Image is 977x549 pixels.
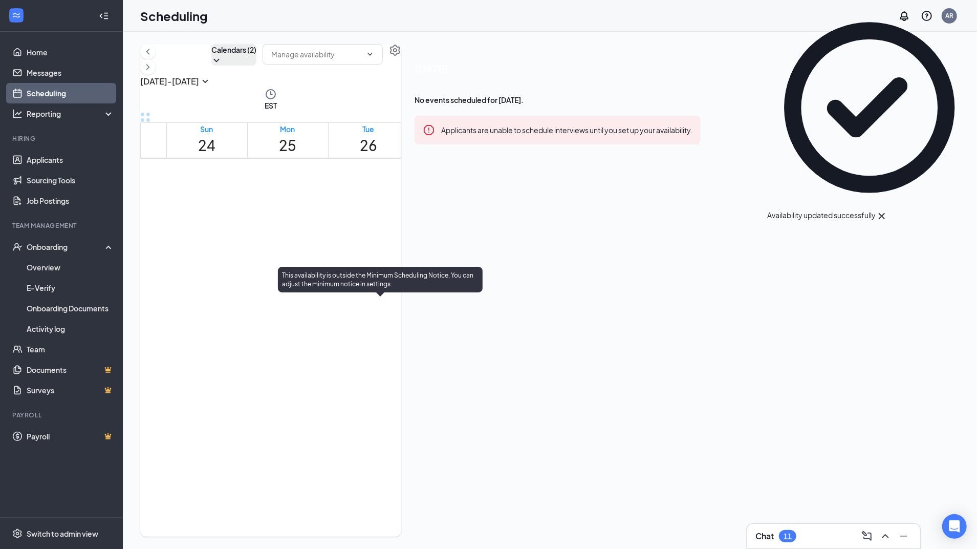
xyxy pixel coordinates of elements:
a: August 24, 2025 [196,123,218,158]
svg: WorkstreamLogo [11,10,21,20]
button: ComposeMessage [859,528,875,544]
h1: 24 [198,134,215,157]
a: August 25, 2025 [277,123,298,158]
svg: ChevronDown [366,50,374,58]
svg: ComposeMessage [861,530,873,542]
a: Messages [27,62,114,83]
div: Tue [360,124,377,134]
a: Job Postings [27,191,114,211]
div: Availability updated successfully [767,210,876,222]
a: Overview [27,257,114,278]
a: PayrollCrown [27,426,114,447]
svg: ChevronRight [143,61,153,73]
a: August 26, 2025 [358,123,379,158]
button: ChevronLeft [140,44,156,59]
a: SurveysCrown [27,380,114,400]
div: This availability is outside the Minimum Scheduling Notice. You can adjust the minimum notice in ... [278,267,483,292]
div: Payroll [12,411,112,419]
input: Manage availability [271,49,362,60]
div: Open Intercom Messenger [942,514,967,539]
svg: ChevronUp [879,530,892,542]
div: Mon [279,124,296,134]
div: Reporting [27,109,115,119]
span: [DATE] [415,60,701,76]
svg: ChevronDown [211,55,222,66]
svg: Minimize [898,530,910,542]
a: Settings [389,44,401,88]
svg: Cross [876,210,888,222]
svg: SmallChevronDown [199,75,211,88]
a: Team [27,339,114,360]
a: DocumentsCrown [27,360,114,380]
h1: Scheduling [140,7,208,25]
div: Team Management [12,221,112,230]
svg: ChevronLeft [143,46,153,58]
h3: [DATE] - [DATE] [140,75,199,88]
span: EST [265,100,277,111]
a: Applicants [27,150,114,170]
svg: Clock [265,88,277,100]
button: ChevronRight [140,59,156,75]
div: Applicants are unable to schedule interviews until you set up your availability. [441,124,692,135]
a: Sourcing Tools [27,170,114,191]
button: Minimize [896,528,912,544]
svg: Settings [389,44,401,56]
h1: 26 [360,134,377,157]
svg: UserCheck [12,242,23,252]
a: Home [27,42,114,62]
a: Scheduling [27,83,114,103]
svg: Settings [12,529,23,539]
div: Onboarding [27,242,105,252]
h1: 25 [279,134,296,157]
a: E-Verify [27,278,114,298]
div: 11 [784,532,792,541]
button: ChevronUp [877,528,894,544]
span: No events scheduled for [DATE]. [415,94,701,105]
div: Sun [198,124,215,134]
svg: Error [423,124,435,136]
button: Calendars (2)ChevronDown [211,44,256,66]
svg: Collapse [99,11,109,21]
a: Activity log [27,319,114,339]
svg: Analysis [12,109,23,119]
svg: CheckmarkCircle [767,5,972,210]
div: Switch to admin view [27,529,98,539]
a: Onboarding Documents [27,298,114,319]
div: Hiring [12,134,112,143]
h3: Chat [755,531,774,542]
